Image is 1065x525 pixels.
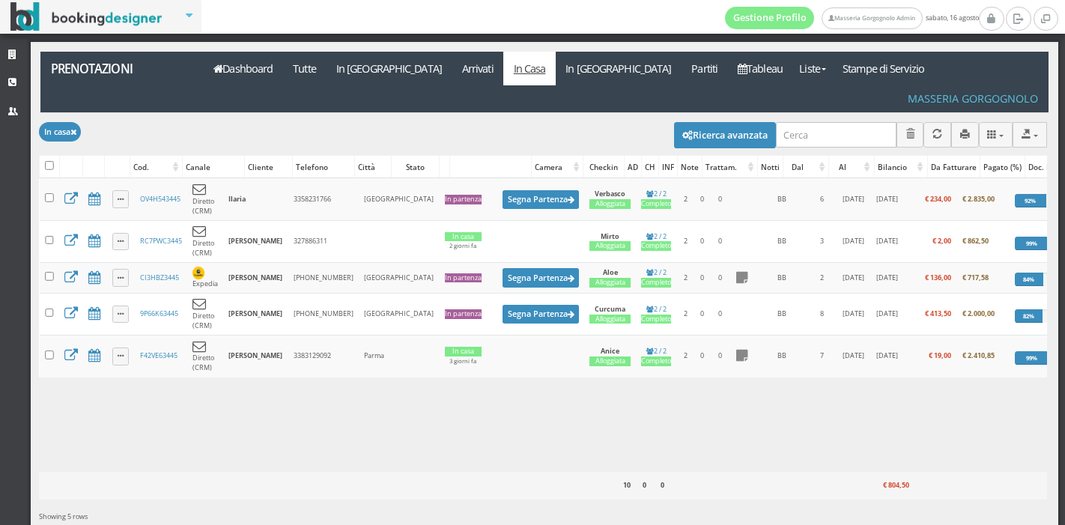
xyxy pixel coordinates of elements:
div: Alloggiata [589,278,631,288]
td: 2 [677,178,694,220]
div: 92% [1015,194,1046,207]
a: 2 / 2Completo [641,267,671,288]
td: Expedia [187,263,223,294]
div: Completo [641,241,671,251]
td: BB [754,293,810,335]
input: Cerca [776,122,896,147]
a: Masseria Gorgognolo Admin [822,7,922,29]
div: Cod. [130,157,181,177]
button: Export [1013,122,1047,147]
td: 2 [677,263,694,294]
td: [DATE] [835,178,871,220]
div: 99% [1015,351,1049,365]
b: [PERSON_NAME] [228,350,282,360]
a: Gestione Profilo [725,7,815,29]
td: 2 [677,336,694,377]
a: Arrivati [452,52,503,85]
td: BB [754,336,810,377]
button: Segna Partenza [503,268,579,287]
a: Stampe di Servizio [833,52,935,85]
div: Alloggiata [589,356,631,366]
div: Completo [641,199,671,209]
b: Aloe [603,267,618,277]
td: 2 [677,293,694,335]
b: € 413,50 [925,309,951,318]
div: Completo [641,356,671,366]
td: 0 [694,293,711,335]
td: [GEOGRAPHIC_DATA] [359,178,439,220]
div: AD [625,157,641,177]
div: Completo [641,315,671,324]
div: In partenza [445,195,482,204]
a: Tutte [283,52,327,85]
td: [DATE] [871,293,903,335]
div: Stato [392,157,439,177]
b: Curcuma [595,304,625,314]
b: [PERSON_NAME] [228,309,282,318]
td: 2 [677,220,694,262]
a: Dashboard [204,52,283,85]
b: € 2,00 [932,236,951,246]
span: Showing 5 rows [39,512,88,521]
div: Checkin [583,157,624,177]
b: 10 [623,480,631,490]
img: expedia-logo.png [192,267,204,279]
b: Mirto [601,231,619,241]
div: INF [659,157,677,177]
td: [DATE] [835,336,871,377]
a: 2 / 2Completo [641,189,671,209]
b: € 234,00 [925,194,951,204]
b: 0 [661,480,664,490]
b: € 2.835,00 [962,194,995,204]
div: In partenza [445,309,482,319]
td: BB [754,178,810,220]
a: 2 / 2Completo [641,231,671,252]
td: 0 [711,336,729,377]
span: sabato, 16 agosto [725,7,979,29]
b: [PERSON_NAME] [228,236,282,246]
div: Alloggiata [589,199,631,209]
a: Partiti [682,52,728,85]
td: 2 [810,263,835,294]
div: Città [355,157,392,177]
small: 2 giorni fa [449,242,476,249]
b: € 717,58 [962,273,989,282]
td: [DATE] [871,178,903,220]
b: Ilaria [228,194,246,204]
td: Diretto (CRM) [187,336,223,377]
td: 0 [711,220,729,262]
img: BookingDesigner.com [10,2,163,31]
a: Tableau [728,52,793,85]
b: € 2.410,85 [962,350,995,360]
td: Diretto (CRM) [187,220,223,262]
td: 8 [810,293,835,335]
b: € 2.000,00 [962,309,995,318]
div: In casa [445,232,482,242]
div: 84% [1015,273,1043,286]
td: 6 [810,178,835,220]
a: Prenotazioni [40,52,195,85]
a: F42VE63445 [140,350,177,360]
td: [GEOGRAPHIC_DATA] [359,263,439,294]
td: [DATE] [835,263,871,294]
button: Segna Partenza [503,305,579,324]
div: 82% [1015,309,1043,323]
div: 99% [1015,237,1049,250]
td: BB [754,263,810,294]
td: Diretto (CRM) [187,178,223,220]
td: 3 [810,220,835,262]
td: 0 [694,336,711,377]
td: 7 [810,336,835,377]
a: CI3HBZ3445 [140,273,179,282]
a: In [GEOGRAPHIC_DATA] [326,52,452,85]
div: Completo [641,278,671,288]
a: 9P66K63445 [140,309,178,318]
a: In Casa [503,52,556,85]
div: Pagato (%) [980,157,1025,177]
td: [DATE] [835,293,871,335]
button: Segna Partenza [503,190,579,209]
b: 0 [643,480,646,490]
td: BB [754,220,810,262]
div: Trattam. [703,157,757,177]
div: Al [829,157,873,177]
